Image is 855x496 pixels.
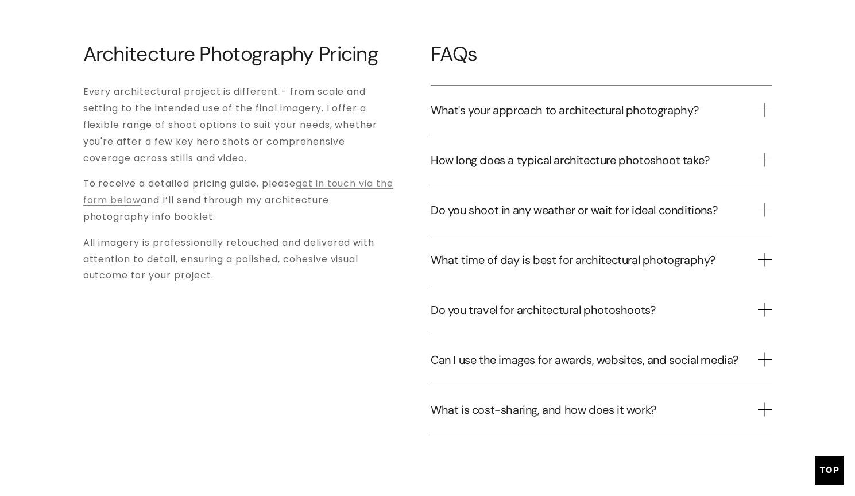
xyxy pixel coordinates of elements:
button: What's your approach to architectural photography? [431,86,772,135]
span: Do you travel for architectural photoshoots? [431,303,758,317]
span: Do you shoot in any weather or wait for ideal conditions? [431,203,758,218]
button: How long does a typical architecture photoshoot take? [431,135,772,185]
a: Top [815,456,844,485]
button: What is cost-sharing, and how does it work? [431,385,772,435]
h2: Architecture Photography Pricing [83,42,396,65]
p: To receive a detailed pricing guide, please and I’ll send through my architecture photography inf... [83,176,396,225]
button: Do you shoot in any weather or wait for ideal conditions? [431,185,772,235]
span: How long does a typical architecture photoshoot take? [431,153,758,168]
span: What is cost-sharing, and how does it work? [431,402,758,417]
span: What time of day is best for architectural photography? [431,253,758,268]
button: Can I use the images for awards, websites, and social media? [431,335,772,385]
button: Do you travel for architectural photoshoots? [431,285,772,335]
span: Can I use the images for awards, websites, and social media? [431,352,758,367]
button: What time of day is best for architectural photography? [431,235,772,285]
span: What's your approach to architectural photography? [431,103,758,118]
p: Every architectural project is different - from scale and setting to the intended use of the fina... [83,84,396,166]
h2: FAQs [431,42,772,65]
p: All imagery is professionally retouched and delivered with attention to detail, ensuring a polish... [83,235,396,284]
